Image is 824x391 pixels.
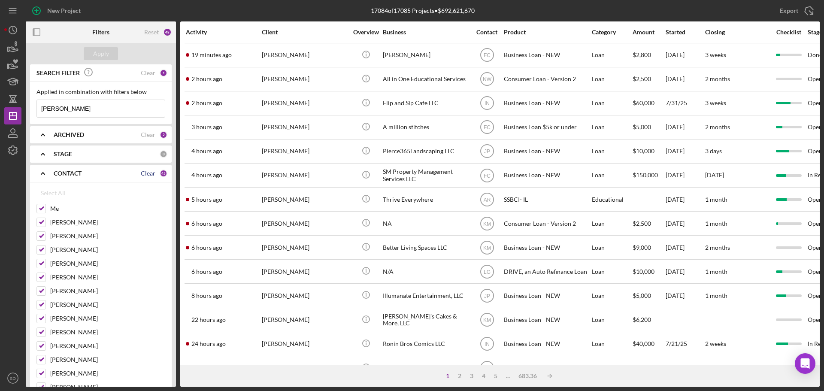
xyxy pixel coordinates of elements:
div: $10,000 [633,140,665,163]
label: Me [50,204,165,213]
div: Reset [144,29,159,36]
div: [PERSON_NAME] [262,236,348,259]
div: Business Loan - NEW [504,92,590,115]
label: [PERSON_NAME] [50,300,165,309]
div: [PERSON_NAME] [262,260,348,283]
div: Amount [633,29,665,36]
text: SO [10,376,16,381]
div: [PERSON_NAME] [262,140,348,163]
div: 2 [160,131,167,139]
div: [PERSON_NAME] [262,188,348,211]
div: Loan [592,164,632,187]
div: [DATE] [666,116,704,139]
div: Business [383,29,469,36]
div: [DATE] [666,44,704,67]
button: SO [4,370,21,387]
div: Pierce365Landscaping LLC [383,140,469,163]
div: [PERSON_NAME] [262,333,348,355]
div: [PERSON_NAME] [262,212,348,235]
div: Business Loan - NEW [504,140,590,163]
time: 3 weeks [705,99,726,106]
div: $9,000 [633,236,665,259]
div: [PERSON_NAME] [262,68,348,91]
div: [DATE] [666,164,704,187]
div: Illumanate Entertainment, LLC [383,284,469,307]
div: Loan [592,116,632,139]
time: 2025-08-21 14:43 [191,220,222,227]
label: [PERSON_NAME] [50,218,165,227]
time: 2025-08-20 20:23 [191,364,226,371]
div: Clear [141,170,155,177]
div: [PERSON_NAME] [262,284,348,307]
div: [PERSON_NAME] [262,357,348,379]
time: 2025-08-21 18:28 [191,76,222,82]
button: Export [771,2,820,19]
div: Consumer Loan - Version 2 [504,212,590,235]
time: 3 days [705,147,722,155]
time: 2025-08-21 17:49 [191,100,222,106]
div: Better Living Spaces LLC [383,236,469,259]
time: 1 month [705,220,727,227]
div: Business Loan - NEW [504,309,590,331]
div: Export [780,2,798,19]
div: $5,000 [633,284,665,307]
time: 2025-08-21 16:25 [191,148,222,155]
div: Educational [592,357,632,379]
div: 7/31/25 [666,92,704,115]
div: Checklist [770,29,807,36]
text: JP [484,293,490,299]
div: Loan [592,212,632,235]
button: New Project [26,2,89,19]
div: Select All [41,185,66,202]
time: 2025-08-21 17:38 [191,124,222,130]
text: IN [485,341,490,347]
text: JP [484,149,490,155]
div: Loan [592,92,632,115]
div: 5 [490,373,502,379]
time: 2025-08-21 14:16 [191,244,222,251]
div: 2 [454,373,466,379]
div: Thrive Everywhere [383,188,469,211]
label: [PERSON_NAME] [50,342,165,350]
text: KM [483,221,491,227]
label: [PERSON_NAME] [50,232,165,240]
div: SSBCI- IL [504,188,590,211]
div: N/A [383,260,469,283]
div: Activity [186,29,261,36]
div: [PERSON_NAME] [262,164,348,187]
div: Educational [592,188,632,211]
time: 1 month [705,292,727,299]
div: 1 [442,373,454,379]
text: AR [483,365,491,371]
div: [PERSON_NAME] [262,116,348,139]
div: 48 [163,28,172,36]
div: Clear [141,131,155,138]
label: [PERSON_NAME] [50,273,165,282]
div: Loan [592,309,632,331]
div: 0 [160,150,167,158]
div: [PERSON_NAME]'s Cakes & More, LLC [383,309,469,331]
div: [PERSON_NAME] [262,44,348,67]
div: $2,500 [633,212,665,235]
label: [PERSON_NAME] [50,369,165,378]
time: 3 weeks [705,364,726,371]
time: 3 weeks [705,51,726,58]
text: IN [485,100,490,106]
div: [PERSON_NAME] [383,44,469,67]
div: ... [502,373,514,379]
div: Loan [592,68,632,91]
div: A million stitches [383,116,469,139]
div: $40,000 [633,333,665,355]
div: Business Loan - NEW [504,236,590,259]
div: $150,000 [633,164,665,187]
time: 2 months [705,123,730,130]
text: LG [483,269,490,275]
div: [DATE] [666,68,704,91]
text: FC [484,52,491,58]
time: 1 month [705,196,727,203]
b: STAGE [54,151,72,158]
b: SEARCH FILTER [36,70,80,76]
div: Loan [592,284,632,307]
time: 2025-08-21 12:31 [191,292,222,299]
div: Closing [705,29,769,36]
